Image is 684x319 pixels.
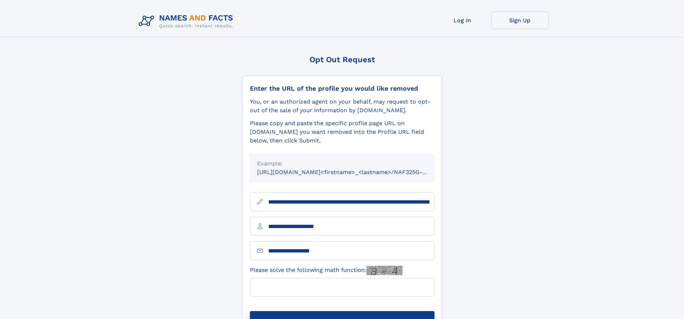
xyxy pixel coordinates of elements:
div: Please copy and paste the specific profile page URL on [DOMAIN_NAME] you want removed into the Pr... [250,119,434,145]
label: Please solve the following math function: [250,266,403,275]
div: Enter the URL of the profile you would like removed [250,85,434,92]
a: Log In [434,12,491,29]
div: Opt Out Request [242,55,442,64]
a: Sign Up [491,12,549,29]
img: Logo Names and Facts [136,12,239,31]
small: [URL][DOMAIN_NAME]<firstname>_<lastname>/NAF325G-xxxxxxxx [257,169,448,176]
div: You, or an authorized agent on your behalf, may request to opt-out of the sale of your informatio... [250,97,434,115]
div: Example: [257,159,427,168]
